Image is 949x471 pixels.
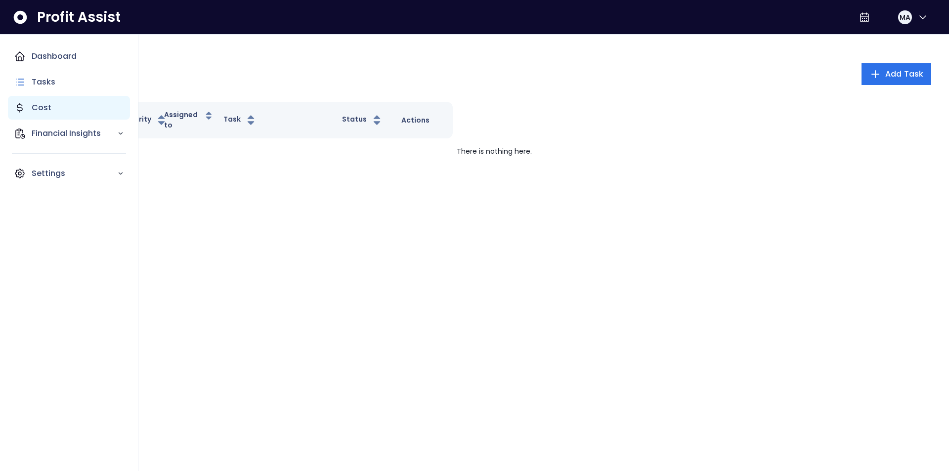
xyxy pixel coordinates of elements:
button: Priority [125,114,168,126]
button: Add Task [862,63,931,85]
button: Status [342,114,383,126]
p: Settings [32,168,117,179]
button: Assigned to [164,110,214,130]
span: Add Task [885,68,923,80]
button: Task [223,114,257,126]
th: Actions [393,102,453,138]
p: Cost [32,102,51,114]
td: There is nothing here. [57,138,931,165]
p: Financial Insights [32,128,117,139]
span: Profit Assist [37,8,121,26]
p: Tasks [32,76,55,88]
span: MA [900,12,910,22]
p: Dashboard [32,50,77,62]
